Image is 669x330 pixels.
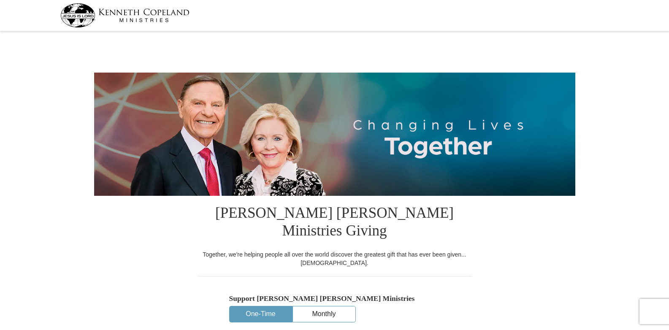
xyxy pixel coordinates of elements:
h1: [PERSON_NAME] [PERSON_NAME] Ministries Giving [198,196,472,250]
button: Monthly [293,306,355,322]
button: One-Time [230,306,292,322]
div: Together, we're helping people all over the world discover the greatest gift that has ever been g... [198,250,472,267]
h5: Support [PERSON_NAME] [PERSON_NAME] Ministries [229,294,440,303]
img: kcm-header-logo.svg [60,3,190,27]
